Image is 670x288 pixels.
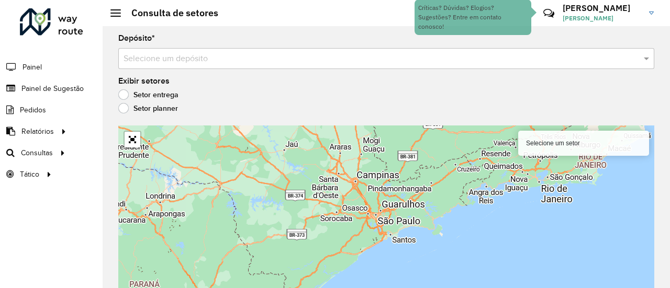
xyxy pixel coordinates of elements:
[118,32,155,44] label: Depósito
[563,14,641,23] span: [PERSON_NAME]
[21,147,53,158] span: Consultas
[563,3,641,13] h3: [PERSON_NAME]
[538,2,560,25] a: Contato Rápido
[21,83,84,94] span: Painel de Sugestão
[518,131,649,156] div: Selecione um setor
[20,105,46,116] span: Pedidos
[118,75,170,87] label: Exibir setores
[118,103,178,113] label: Setor planner
[21,126,54,137] span: Relatórios
[23,62,42,73] span: Painel
[125,132,140,147] a: Abrir mapa em tela cheia
[20,169,39,180] span: Tático
[121,7,218,19] h2: Consulta de setores
[118,89,178,100] label: Setor entrega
